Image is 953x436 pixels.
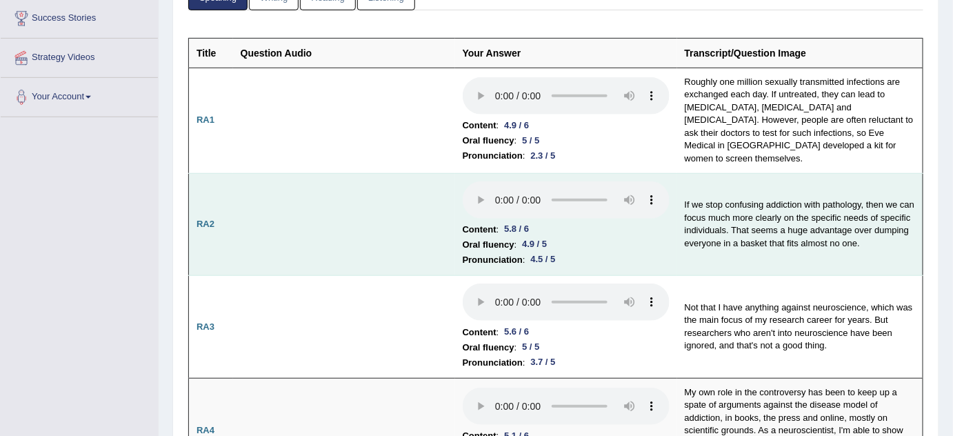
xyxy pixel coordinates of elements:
b: RA1 [197,115,214,125]
div: 4.9 / 5 [516,237,552,252]
b: Pronunciation [463,355,523,370]
li: : [463,340,670,355]
b: RA4 [197,425,214,435]
div: 5 / 5 [516,340,545,355]
b: Oral fluency [463,133,514,148]
b: RA2 [197,219,214,229]
div: 2.3 / 5 [525,149,561,163]
li: : [463,148,670,163]
b: Content [463,222,496,237]
div: 4.9 / 6 [499,119,534,133]
b: Oral fluency [463,340,514,355]
th: Title [189,38,233,68]
td: If we stop confusing addiction with pathology, then we can focus much more clearly on the specifi... [677,173,923,276]
li: : [463,355,670,370]
a: Your Account [1,78,158,112]
b: Content [463,118,496,133]
li: : [463,325,670,340]
th: Transcript/Question Image [677,38,923,68]
div: 5 / 5 [516,134,545,148]
li: : [463,237,670,252]
th: Your Answer [455,38,677,68]
li: : [463,252,670,268]
li: : [463,133,670,148]
li: : [463,118,670,133]
b: Content [463,325,496,340]
b: Pronunciation [463,148,523,163]
th: Question Audio [233,38,455,68]
td: Not that I have anything against neuroscience, which was the main focus of my research career for... [677,276,923,379]
a: Strategy Videos [1,39,158,73]
div: 5.6 / 6 [499,325,534,339]
b: Pronunciation [463,252,523,268]
td: Roughly one million sexually transmitted infections are exchanged each day. If untreated, they ca... [677,68,923,173]
b: RA3 [197,321,214,332]
div: 5.8 / 6 [499,222,534,237]
b: Oral fluency [463,237,514,252]
div: 4.5 / 5 [525,252,561,267]
li: : [463,222,670,237]
div: 3.7 / 5 [525,355,561,370]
